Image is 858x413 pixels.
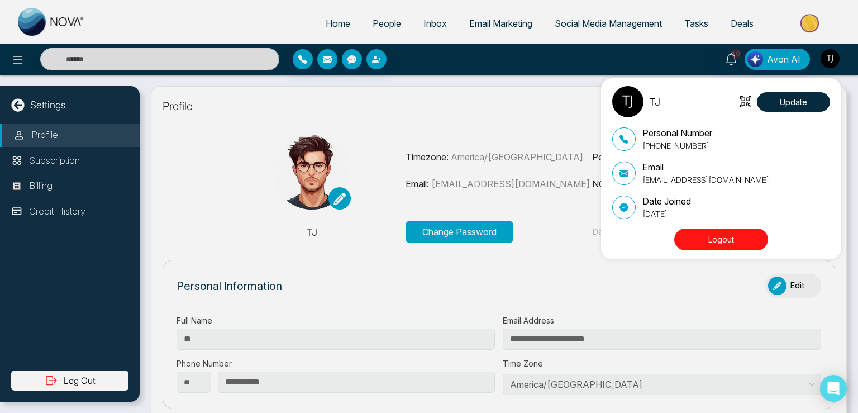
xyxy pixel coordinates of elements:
p: [PHONE_NUMBER] [642,140,712,151]
p: Email [642,160,769,174]
button: Update [757,92,830,112]
p: [EMAIL_ADDRESS][DOMAIN_NAME] [642,174,769,186]
div: Open Intercom Messenger [820,375,847,402]
p: [DATE] [642,208,691,220]
p: TJ [649,94,660,110]
p: Date Joined [642,194,691,208]
p: Personal Number [642,126,712,140]
button: Logout [674,229,768,250]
